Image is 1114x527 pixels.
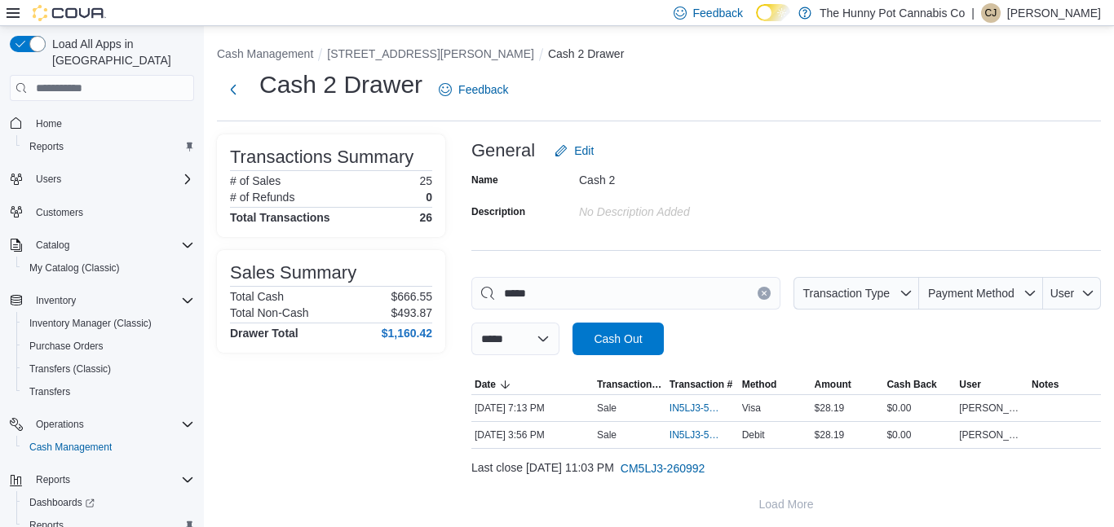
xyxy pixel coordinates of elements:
[327,47,534,60] button: [STREET_ADDRESS][PERSON_NAME]
[36,294,76,307] span: Inventory
[471,205,525,218] label: Description
[670,428,719,441] span: IN5LJ3-5756592
[742,378,777,391] span: Method
[36,418,84,431] span: Operations
[230,290,284,303] h6: Total Cash
[36,206,83,219] span: Customers
[419,174,432,187] p: 25
[883,425,956,445] div: $0.00
[36,473,70,486] span: Reports
[29,114,69,134] a: Home
[217,47,313,60] button: Cash Management
[230,306,309,319] h6: Total Non-Cash
[820,3,965,23] p: The Hunny Pot Cannabis Co
[597,378,663,391] span: Transaction Type
[548,134,600,167] button: Edit
[29,291,82,310] button: Inventory
[811,375,884,394] button: Amount
[3,200,201,224] button: Customers
[739,375,811,394] button: Method
[471,141,535,160] h3: General
[16,312,201,335] button: Inventory Manager (Classic)
[29,362,111,375] span: Transfers (Classic)
[621,460,705,476] span: CM5LJ3-260992
[3,111,201,134] button: Home
[426,191,432,204] p: 0
[29,385,70,398] span: Transfers
[23,314,194,333] span: Inventory Manager (Classic)
[217,46,1101,65] nav: An example of EuiBreadcrumbs
[802,287,890,300] span: Transaction Type
[614,452,712,485] button: CM5LJ3-260992
[471,488,1101,520] button: Load More
[29,169,194,189] span: Users
[230,327,298,340] h4: Drawer Total
[594,375,666,394] button: Transaction Type
[3,468,201,491] button: Reports
[471,277,780,310] input: This is a search bar. As you type, the results lower in the page will automatically filter.
[23,258,126,278] a: My Catalog (Classic)
[230,191,294,204] h6: # of Refunds
[29,169,68,189] button: Users
[23,437,118,457] a: Cash Management
[29,340,104,353] span: Purchase Orders
[419,211,432,224] h4: 26
[230,263,356,283] h3: Sales Summary
[742,428,765,441] span: Debit
[956,375,1028,394] button: User
[794,277,919,310] button: Transaction Type
[16,436,201,459] button: Cash Management
[1043,277,1101,310] button: User
[29,317,152,330] span: Inventory Manager (Classic)
[230,174,281,187] h6: # of Sales
[23,359,117,379] a: Transfers (Classic)
[579,167,798,187] div: Cash 2
[928,287,1015,300] span: Payment Method
[985,3,997,23] span: CJ
[23,437,194,457] span: Cash Management
[758,287,771,300] button: Clear input
[23,493,101,512] a: Dashboards
[742,402,761,415] span: Visa
[471,375,594,394] button: Date
[23,382,77,402] a: Transfers
[16,257,201,279] button: My Catalog (Classic)
[382,327,432,340] h4: $1,160.42
[756,4,790,21] input: Dark Mode
[959,378,981,391] span: User
[574,143,594,159] span: Edit
[16,380,201,403] button: Transfers
[29,441,112,454] span: Cash Management
[23,493,194,512] span: Dashboards
[29,496,95,509] span: Dashboards
[29,112,194,133] span: Home
[572,323,664,355] button: Cash Out
[959,402,1025,415] span: [PERSON_NAME]
[3,168,201,191] button: Users
[670,398,736,418] button: IN5LJ3-5758241
[475,378,496,391] span: Date
[23,137,70,156] a: Reports
[959,428,1025,441] span: [PERSON_NAME]
[29,291,194,310] span: Inventory
[579,199,798,218] div: No Description added
[259,68,422,101] h1: Cash 2 Drawer
[3,413,201,436] button: Operations
[1007,3,1101,23] p: [PERSON_NAME]
[23,258,194,278] span: My Catalog (Classic)
[29,140,64,153] span: Reports
[432,73,515,106] a: Feedback
[217,73,250,106] button: Next
[471,173,498,187] label: Name
[29,203,90,222] a: Customers
[36,239,69,252] span: Catalog
[815,428,845,441] span: $28.19
[670,402,719,415] span: IN5LJ3-5758241
[981,3,1001,23] div: Christina Jarvis
[36,117,62,130] span: Home
[29,235,76,255] button: Catalog
[759,496,814,512] span: Load More
[886,378,936,391] span: Cash Back
[230,147,413,167] h3: Transactions Summary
